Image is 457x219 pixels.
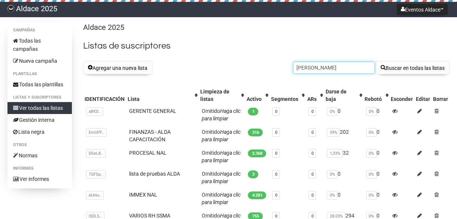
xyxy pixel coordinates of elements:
font: Segmentos [271,96,298,102]
font: 28.03% [329,214,342,219]
font: Listas y suscriptores [13,95,61,100]
a: 0 [311,172,313,177]
th: Activo: No se aplicó ninguna clasificación, activar para aplicar una clasificación ascendente [245,86,269,104]
font: 2.368 [252,151,262,156]
font: Otros [13,142,27,147]
a: 0 [311,214,313,219]
font: 0 [337,171,340,177]
a: 0 [275,130,277,135]
a: Lista negra [7,126,72,138]
a: Todas las campañas [7,35,72,55]
font: Nueva campaña [19,58,57,64]
a: 0 [311,151,313,156]
font: 0 [275,193,277,198]
font: 0% [329,109,335,114]
font: Omitido [201,213,220,219]
font: Omitido [201,108,220,114]
a: 0 [275,214,277,219]
font: Haga clic para limpiar [201,129,240,142]
a: FINANZAS - ALDA CAPACITACIÓN [129,129,171,142]
font: 7GFSp.. [89,172,103,177]
font: DSeL8.. [89,151,103,156]
font: 0 [377,108,380,114]
font: 0 [377,171,380,177]
a: Haga clic para limpiar [201,108,240,121]
font: 0 [377,129,380,135]
a: Todas las plantillas [7,78,72,90]
font: Darse de baja [325,89,346,102]
font: Borrar [433,96,448,102]
a: Gestión interna [7,114,72,126]
font: l5DLS.. [89,214,102,219]
font: 0% [369,151,374,156]
font: Lista [128,96,140,102]
font: 0% [369,214,374,219]
font: Listas de suscriptores [83,41,171,50]
th: Editar: No se aplicó ninguna clasificación, la clasificación está deshabilitada [414,86,432,104]
a: lista de pruebas ALDA [129,171,180,177]
font: Normas [19,152,37,158]
th: ARs: No se aplicó ninguna clasificación, activar para aplicar una clasificación ascendente [305,86,324,104]
font: 39% [329,130,337,135]
a: GERENTE GENERAL [129,108,176,114]
font: 4.281 [252,193,262,198]
font: 0% [329,172,335,177]
font: Lista negra [18,129,45,135]
font: Campañas [13,28,35,33]
font: 6Ut6v.. [89,193,101,198]
th: Ocultar: No se aplicó ninguna clasificación, la clasificación está deshabilitada [389,86,414,104]
a: 0 [311,193,313,198]
font: Gestión interna [19,117,55,123]
font: 0% [369,130,374,135]
a: Nueva campaña [7,55,72,67]
button: Eventos Aldace [397,4,448,15]
th: Rebotado: No se aplicó ninguna clasificación, activar para aplicar una clasificación ascendente [363,86,389,104]
a: Ver informes [7,173,72,185]
font: 0% [329,193,335,198]
th: Eliminar: No se aplicó ninguna clasificación, la clasificación está deshabilitada [432,86,450,104]
a: VARIOS RH SSMA [129,213,170,219]
font: Omitido [201,171,220,177]
font: Editar [416,96,430,102]
font: Aldace 2025 [83,23,124,32]
font: Aldace 2025 [16,4,57,13]
font: Rebotó [365,96,382,102]
font: Todas las campañas [13,38,41,52]
a: 0 [275,172,277,177]
th: Lista: No se aplicó ordenación, activar para aplicar una ordenación ascendente [126,86,199,104]
a: 0 [275,151,277,156]
font: 0 [311,109,313,114]
font: 1,33% [329,151,340,156]
th: ID: No se aplicó ninguna clasificación, la clasificación está deshabilitada [83,86,126,104]
font: 0% [369,109,374,114]
font: Plantillas [13,71,37,76]
font: 202 [339,129,348,135]
font: 32 [342,150,348,156]
font: 316 [252,130,259,135]
a: Haga clic para limpiar [201,192,240,205]
font: Omitido [201,192,220,198]
a: Haga clic para limpiar [201,171,240,184]
font: EmUPF.. [89,130,104,135]
font: 0% [369,172,374,177]
font: Omitido [201,129,220,135]
a: 0 [275,109,277,114]
font: Esconder [391,96,413,102]
font: Informes [13,166,34,171]
font: 0 [337,192,340,198]
font: Activo [246,96,261,102]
